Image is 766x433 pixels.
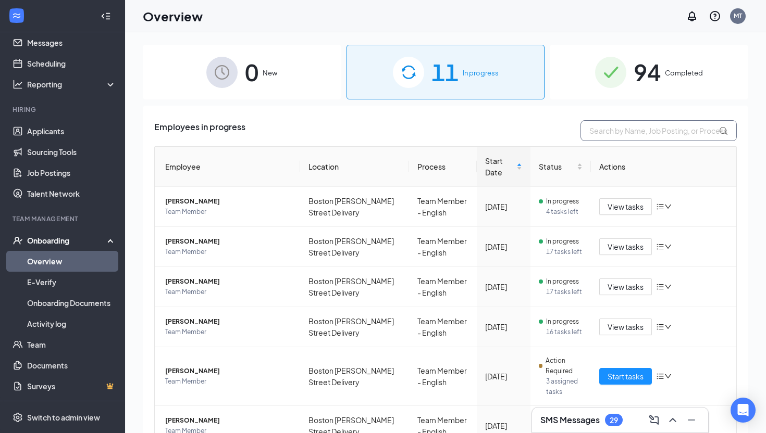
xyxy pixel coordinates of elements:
div: [DATE] [485,420,523,431]
span: [PERSON_NAME] [165,236,292,247]
svg: ComposeMessage [648,414,660,426]
span: Team Member [165,376,292,387]
svg: Collapse [101,11,111,21]
svg: ChevronUp [666,414,679,426]
span: Action Required [546,355,583,376]
span: down [664,323,672,330]
span: down [664,203,672,210]
svg: QuestionInfo [709,10,721,22]
span: [PERSON_NAME] [165,276,292,287]
td: Team Member - English [409,347,476,406]
span: [PERSON_NAME] [165,366,292,376]
h1: Overview [143,7,203,25]
span: down [664,283,672,290]
span: [PERSON_NAME] [165,415,292,426]
th: Status [530,147,591,187]
span: Team Member [165,287,292,297]
span: Status [539,161,575,172]
span: Start Date [485,155,515,178]
a: SurveysCrown [27,376,116,397]
span: 0 [245,54,258,90]
th: Location [300,147,409,187]
span: down [664,243,672,250]
div: [DATE] [485,321,523,333]
span: Team Member [165,247,292,257]
button: Minimize [683,412,700,428]
span: 11 [431,54,459,90]
button: View tasks [599,198,652,215]
span: 16 tasks left [546,327,583,337]
a: Sourcing Tools [27,142,116,162]
span: In progress [546,196,579,207]
th: Employee [155,147,300,187]
svg: Minimize [685,414,698,426]
svg: Notifications [686,10,698,22]
button: ChevronUp [664,412,681,428]
th: Process [409,147,476,187]
span: Team Member [165,327,292,337]
td: Team Member - English [409,267,476,307]
td: Boston [PERSON_NAME] Street Delivery [300,347,409,406]
a: Talent Network [27,183,116,204]
div: MT [734,11,742,20]
div: 29 [610,416,618,425]
span: Start tasks [608,371,644,382]
div: Switch to admin view [27,412,100,423]
button: View tasks [599,319,652,335]
td: Team Member - English [409,227,476,267]
span: Team Member [165,207,292,217]
span: View tasks [608,321,644,333]
span: Employees in progress [154,120,245,141]
button: ComposeMessage [646,412,662,428]
svg: WorkstreamLogo [11,10,22,21]
td: Team Member - English [409,307,476,347]
span: 17 tasks left [546,287,583,297]
div: [DATE] [485,281,523,292]
div: [DATE] [485,201,523,212]
span: [PERSON_NAME] [165,316,292,327]
div: Reporting [27,79,117,90]
span: In progress [463,68,499,78]
td: Team Member - English [409,187,476,227]
a: Overview [27,251,116,272]
div: [DATE] [485,371,523,382]
th: Actions [591,147,736,187]
div: Hiring [13,105,114,114]
span: In progress [546,316,579,327]
span: 4 tasks left [546,207,583,217]
svg: UserCheck [13,235,23,246]
td: Boston [PERSON_NAME] Street Delivery [300,267,409,307]
button: Start tasks [599,368,652,385]
h3: SMS Messages [540,414,600,426]
a: E-Verify [27,272,116,292]
td: Boston [PERSON_NAME] Street Delivery [300,227,409,267]
a: Activity log [27,313,116,334]
td: Boston [PERSON_NAME] Street Delivery [300,307,409,347]
span: bars [656,372,664,380]
span: 3 assigned tasks [546,376,583,397]
span: View tasks [608,241,644,252]
span: [PERSON_NAME] [165,196,292,207]
span: bars [656,243,664,251]
svg: Analysis [13,79,23,90]
input: Search by Name, Job Posting, or Process [580,120,737,141]
span: In progress [546,236,579,247]
a: Scheduling [27,53,116,74]
a: Applicants [27,121,116,142]
div: Team Management [13,214,114,223]
div: [DATE] [485,241,523,252]
span: 94 [634,54,661,90]
a: Job Postings [27,162,116,183]
svg: Settings [13,412,23,423]
button: View tasks [599,238,652,255]
a: Documents [27,355,116,376]
span: bars [656,323,664,331]
span: 17 tasks left [546,247,583,257]
span: In progress [546,276,579,287]
span: View tasks [608,201,644,212]
span: View tasks [608,281,644,292]
span: bars [656,283,664,291]
span: down [664,373,672,380]
div: Open Intercom Messenger [731,398,756,423]
span: Completed [665,68,703,78]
